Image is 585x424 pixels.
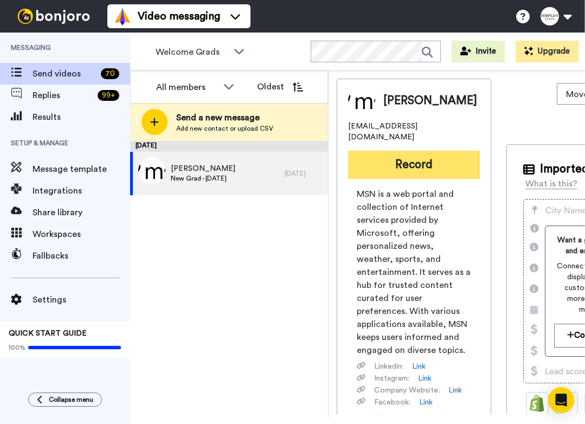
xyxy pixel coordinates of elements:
div: 70 [101,68,119,79]
button: Collapse menu [28,393,102,407]
span: Integrations [33,184,130,197]
span: [EMAIL_ADDRESS][DOMAIN_NAME] [348,121,480,143]
span: Instagram : [374,373,409,384]
img: Shopify [529,395,546,412]
a: Link [448,385,462,396]
div: 99 + [98,90,119,101]
span: Share library [33,206,130,219]
span: Add new contact or upload CSV [176,124,273,133]
span: [PERSON_NAME] [383,93,477,109]
span: Send videos [33,67,97,80]
span: Welcome Grads [156,46,228,59]
a: Link [412,361,426,372]
img: vm-color.svg [114,8,131,25]
button: Invite [452,41,505,62]
div: Open Intercom Messenger [548,387,574,413]
div: All members [156,81,218,94]
div: What is this? [525,177,577,190]
span: 100% [9,343,25,352]
span: Company Website : [374,385,440,396]
button: Upgrade [516,41,578,62]
button: Record [348,151,480,179]
span: Workspaces [33,228,130,241]
span: Linkedin : [374,361,403,372]
span: New Grad - [DATE] [171,174,235,183]
div: [DATE] [130,141,328,152]
a: Link [419,397,433,408]
span: [PERSON_NAME] [171,163,235,174]
span: MSN is a web portal and collection of Internet services provided by Microsoft, offering personali... [357,188,471,357]
img: Image of Carleen Roberts [348,87,375,114]
span: Message template [33,163,130,176]
span: Video messaging [138,9,220,24]
button: Oldest [249,76,311,98]
span: Results [33,111,130,124]
a: Link [418,373,432,384]
span: Collapse menu [49,395,93,404]
img: bj-logo-header-white.svg [13,9,94,24]
span: QUICK START GUIDE [9,330,87,337]
span: Replies [33,89,93,102]
span: Send a new message [176,111,273,124]
span: Facebook : [374,397,410,408]
img: 3acb280f-4554-43f1-8f5c-08000bb9c667.png [138,157,165,184]
span: Settings [33,293,130,306]
span: Fallbacks [33,249,130,262]
div: [DATE] [285,169,323,178]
